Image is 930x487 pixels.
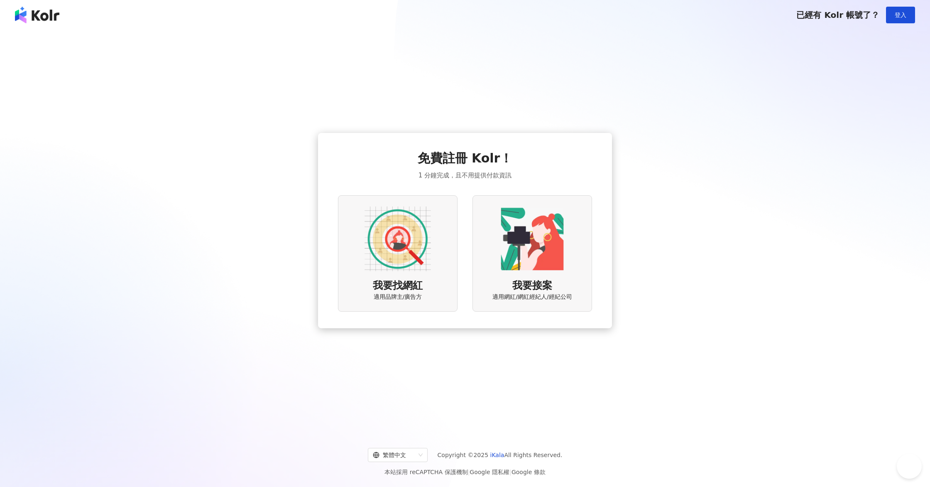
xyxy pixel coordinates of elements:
span: | [468,469,470,475]
span: Copyright © 2025 All Rights Reserved. [438,450,563,460]
span: 免費註冊 Kolr！ [418,150,513,167]
span: | [509,469,512,475]
img: logo [15,7,59,23]
a: iKala [490,452,504,458]
a: Google 隱私權 [470,469,509,475]
a: Google 條款 [512,469,546,475]
span: 我要找網紅 [373,279,423,293]
span: 本站採用 reCAPTCHA 保護機制 [384,467,545,477]
iframe: Help Scout Beacon - Open [897,454,922,479]
span: 適用品牌主/廣告方 [374,293,422,301]
img: KOL identity option [499,206,565,272]
button: 登入 [886,7,915,23]
span: 已經有 Kolr 帳號了？ [796,10,879,20]
span: 適用網紅/網紅經紀人/經紀公司 [492,293,572,301]
div: 繁體中文 [373,448,415,462]
span: 登入 [895,12,906,18]
span: 1 分鐘完成，且不用提供付款資訊 [418,170,512,180]
span: 我要接案 [512,279,552,293]
img: AD identity option [365,206,431,272]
